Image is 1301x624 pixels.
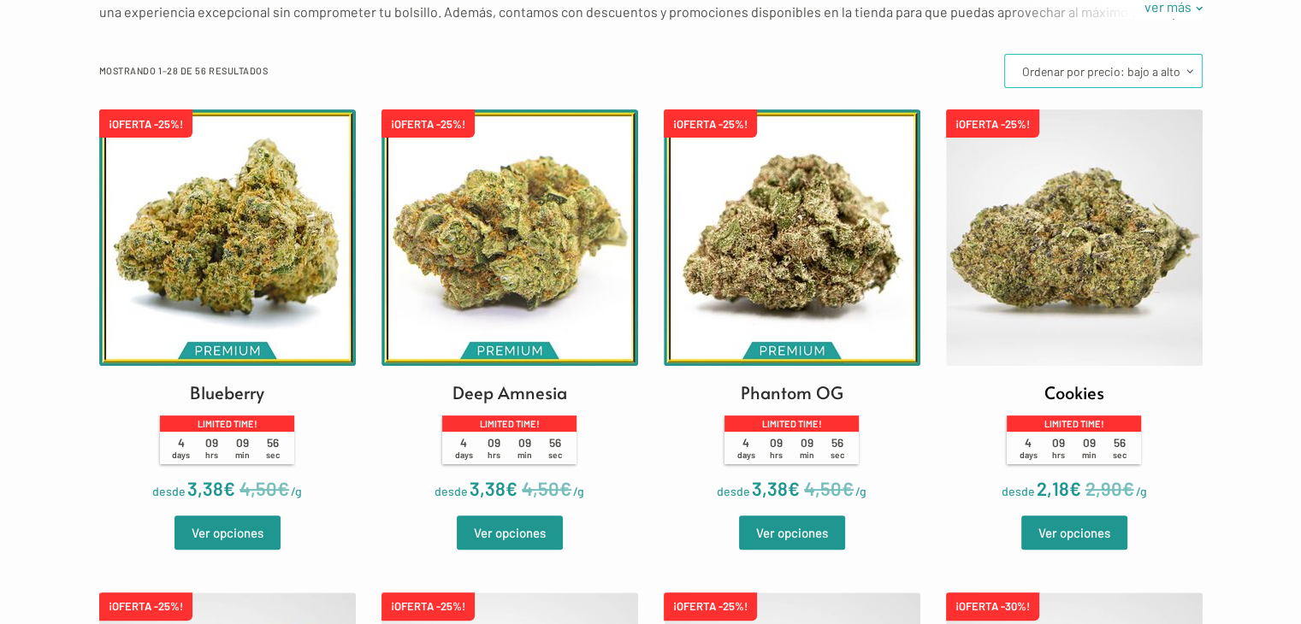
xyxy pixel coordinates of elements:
bdi: 2,18 [1037,477,1081,499]
span: ¡OFERTA -25%! [664,592,757,621]
span: hrs [770,450,783,460]
a: ¡OFERTA -25%! Deep Amnesia Limited time! 4days 09hrs 09min 56sec desde 3,38€/g [381,109,638,503]
a: Elige las opciones para “Cookies” [1021,515,1127,550]
bdi: 3,38 [752,477,800,499]
span: days [454,450,472,460]
p: Limited time! [724,415,858,431]
span: 09 [1074,436,1105,461]
a: Elige las opciones para “Deep Amnesia” [457,515,563,550]
span: € [559,477,571,499]
span: hrs [205,450,218,460]
p: Mostrando 1–28 de 56 resultados [99,63,269,79]
span: hrs [1052,450,1065,460]
span: days [1019,450,1037,460]
span: sec [831,450,844,460]
p: Limited time! [160,415,293,431]
span: desde [152,484,186,498]
a: Elige las opciones para “Blueberry” [174,515,281,550]
span: min [800,450,814,460]
span: desde [435,484,468,498]
span: 56 [257,436,288,461]
span: min [235,450,250,460]
span: /g [855,484,866,498]
bdi: 4,50 [804,477,854,499]
a: Elige las opciones para “Phantom OG” [739,515,845,550]
span: 56 [540,436,571,461]
span: 4 [166,436,197,461]
span: € [1069,477,1081,499]
bdi: 2,90 [1085,477,1134,499]
span: sec [266,450,280,460]
span: ¡OFERTA -25%! [664,109,757,138]
span: € [788,477,800,499]
span: days [736,450,754,460]
span: 09 [761,436,792,461]
bdi: 4,50 [240,477,289,499]
span: ¡OFERTA -25%! [99,109,192,138]
span: sec [1113,450,1127,460]
a: ¡OFERTA -25%! Phantom OG Limited time! 4days 09hrs 09min 56sec desde 3,38€/g [664,109,920,503]
bdi: 4,50 [522,477,571,499]
span: days [172,450,190,460]
span: sec [548,450,562,460]
a: ¡OFERTA -25%! Blueberry Limited time! 4days 09hrs 09min 56sec desde 3,38€/g [99,109,356,503]
span: min [1082,450,1097,460]
span: 09 [1044,436,1074,461]
bdi: 3,38 [470,477,517,499]
h2: Deep Amnesia [452,380,567,405]
span: 09 [479,436,510,461]
h2: Cookies [1044,380,1104,405]
a: ¡OFERTA -25%! Cookies Limited time! 4days 09hrs 09min 56sec desde 2,18€/g [946,109,1203,503]
select: Pedido de la tienda [1004,54,1203,88]
span: ¡OFERTA -25%! [381,109,475,138]
span: 4 [730,436,761,461]
span: € [842,477,854,499]
bdi: 3,38 [187,477,235,499]
span: 09 [510,436,541,461]
p: Limited time! [442,415,576,431]
span: 56 [822,436,853,461]
p: Limited time! [1007,415,1140,431]
h2: Blueberry [190,380,264,405]
span: min [517,450,532,460]
span: 09 [197,436,228,461]
span: € [223,477,235,499]
span: /g [291,484,302,498]
span: ¡OFERTA -25%! [381,592,475,621]
span: ¡OFERTA -25%! [99,592,192,621]
span: hrs [488,450,500,460]
h2: Phantom OG [741,380,843,405]
span: /g [573,484,584,498]
span: 09 [792,436,823,461]
span: desde [717,484,750,498]
span: ¡OFERTA -25%! [946,109,1039,138]
span: € [277,477,289,499]
span: € [1122,477,1134,499]
span: 09 [228,436,258,461]
span: € [506,477,517,499]
span: 56 [1104,436,1135,461]
span: ¡OFERTA -30%! [946,592,1039,621]
span: 4 [1013,436,1044,461]
span: 4 [448,436,479,461]
span: desde [1002,484,1035,498]
span: /g [1136,484,1147,498]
